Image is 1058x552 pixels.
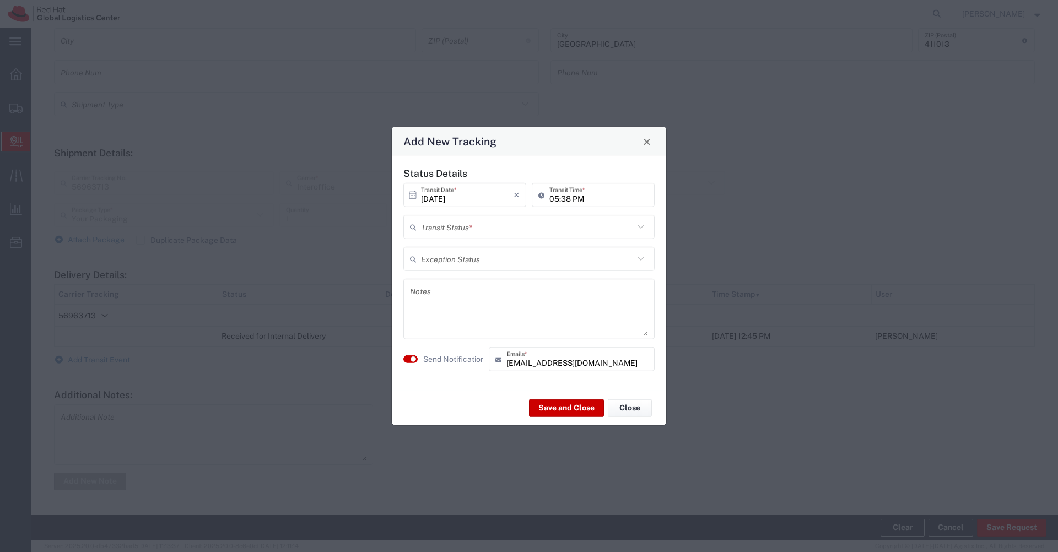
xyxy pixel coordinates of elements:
button: Save and Close [529,399,604,416]
button: Close [608,399,652,416]
label: Send Notification [423,353,485,365]
agx-label: Send Notification [423,353,483,365]
h5: Status Details [403,167,655,179]
button: Close [639,134,655,149]
h4: Add New Tracking [403,133,496,149]
i: × [514,186,520,204]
